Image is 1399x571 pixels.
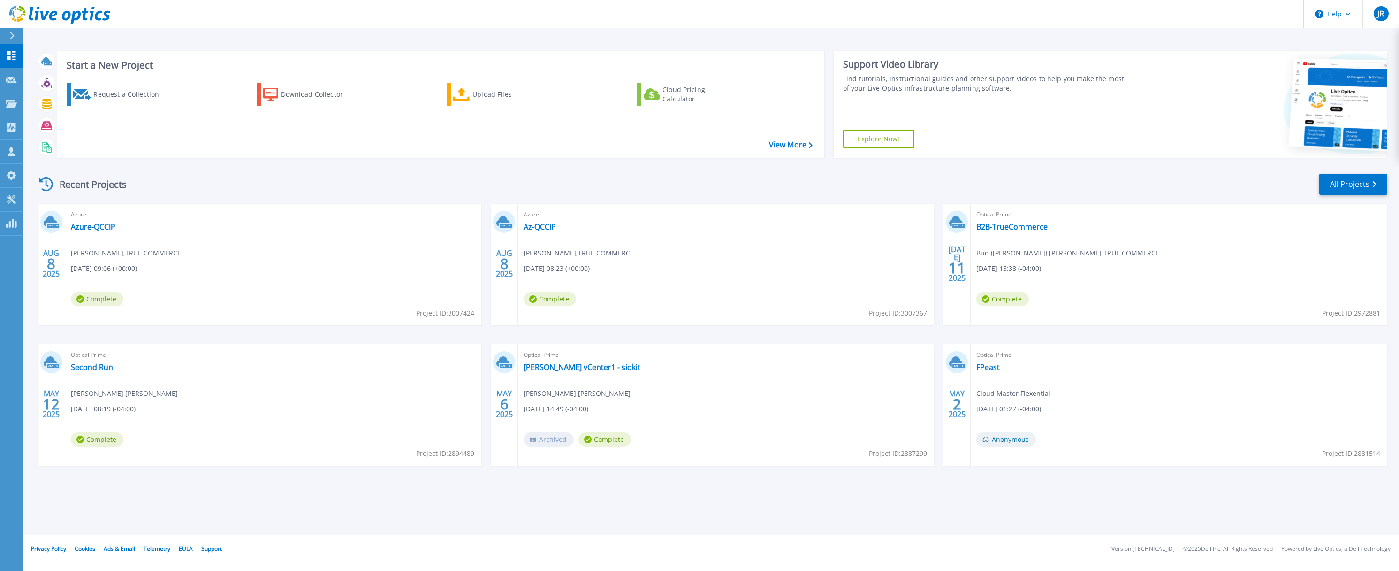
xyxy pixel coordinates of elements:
[843,130,914,148] a: Explore Now!
[869,448,927,459] span: Project ID: 2887299
[976,263,1041,274] span: [DATE] 15:38 (-04:00)
[416,308,474,318] span: Project ID: 3007424
[976,292,1029,306] span: Complete
[524,350,928,360] span: Optical Prime
[976,350,1381,360] span: Optical Prime
[71,263,137,274] span: [DATE] 09:06 (+00:00)
[71,432,123,447] span: Complete
[500,260,509,268] span: 8
[93,85,168,104] div: Request a Collection
[637,83,742,106] a: Cloud Pricing Calculator
[1111,546,1175,552] li: Version: [TECHNICAL_ID]
[524,292,576,306] span: Complete
[47,260,55,268] span: 8
[1322,448,1380,459] span: Project ID: 2881514
[843,58,1131,70] div: Support Video Library
[179,545,193,553] a: EULA
[769,140,813,149] a: View More
[71,350,476,360] span: Optical Prime
[495,387,513,421] div: MAY 2025
[949,264,966,272] span: 11
[71,363,113,372] a: Second Run
[144,545,170,553] a: Telemetry
[976,222,1048,231] a: B2B-TrueCommerce
[524,248,634,258] span: [PERSON_NAME] , TRUE COMMERCE
[869,308,927,318] span: Project ID: 3007367
[948,387,966,421] div: MAY 2025
[257,83,361,106] a: Download Collector
[976,209,1381,220] span: Optical Prime
[524,388,631,399] span: [PERSON_NAME] , [PERSON_NAME]
[447,83,551,106] a: Upload Files
[1322,308,1380,318] span: Project ID: 2972881
[1377,10,1384,17] span: JR
[1319,174,1387,195] a: All Projects
[201,545,222,553] a: Support
[71,404,136,414] span: [DATE] 08:19 (-04:00)
[843,74,1131,93] div: Find tutorials, instructional guides and other support videos to help you make the most of your L...
[976,404,1041,414] span: [DATE] 01:27 (-04:00)
[75,545,95,553] a: Cookies
[71,388,178,399] span: [PERSON_NAME] , [PERSON_NAME]
[104,545,135,553] a: Ads & Email
[524,209,928,220] span: Azure
[524,404,588,414] span: [DATE] 14:49 (-04:00)
[500,400,509,408] span: 6
[495,247,513,281] div: AUG 2025
[71,248,181,258] span: [PERSON_NAME] , TRUE COMMERCE
[976,388,1050,399] span: Cloud Master , Flexential
[281,85,356,104] div: Download Collector
[31,545,66,553] a: Privacy Policy
[42,387,60,421] div: MAY 2025
[71,222,115,231] a: Azure-QCCIP
[43,400,60,408] span: 12
[953,400,961,408] span: 2
[71,209,476,220] span: Azure
[416,448,474,459] span: Project ID: 2894489
[42,247,60,281] div: AUG 2025
[524,222,556,231] a: Az-QCCIP
[71,292,123,306] span: Complete
[524,432,574,447] span: Archived
[662,85,738,104] div: Cloud Pricing Calculator
[1183,546,1273,552] li: © 2025 Dell Inc. All Rights Reserved
[976,432,1036,447] span: Anonymous
[976,248,1159,258] span: Bud ([PERSON_NAME]) [PERSON_NAME] , TRUE COMMERCE
[948,247,966,281] div: [DATE] 2025
[1281,546,1391,552] li: Powered by Live Optics, a Dell Technology
[472,85,547,104] div: Upload Files
[976,363,1000,372] a: FPeast
[524,363,640,372] a: [PERSON_NAME] vCenter1 - siokit
[578,432,631,447] span: Complete
[67,60,812,70] h3: Start a New Project
[67,83,171,106] a: Request a Collection
[36,173,139,196] div: Recent Projects
[524,263,590,274] span: [DATE] 08:23 (+00:00)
